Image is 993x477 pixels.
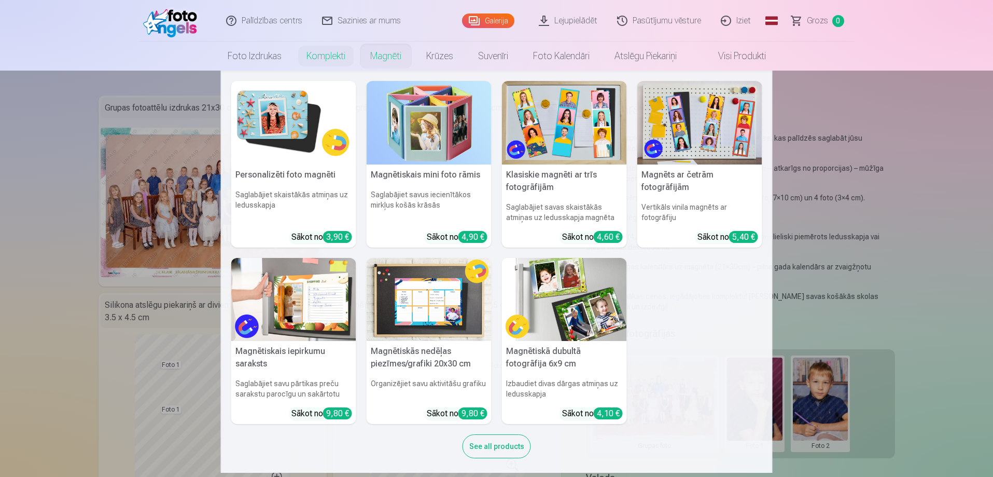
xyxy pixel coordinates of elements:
h5: Magnēts ar četrām fotogrāfijām [637,165,762,198]
h6: Vertikāls vinila magnēts ar fotogrāfiju [637,198,762,227]
span: Grozs [807,15,828,27]
div: 9,80 € [458,407,487,419]
div: 9,80 € [323,407,352,419]
img: Magnēts ar četrām fotogrāfijām [637,81,762,165]
img: Magnētiskais mini foto rāmis [367,81,492,165]
a: Foto izdrukas [215,42,294,71]
div: 4,60 € [594,231,623,243]
h6: Saglabājiet skaistākās atmiņas uz ledusskapja [231,185,356,227]
img: Magnētiskās nedēļas piezīmes/grafiki 20x30 cm [367,258,492,342]
a: Komplekti [294,42,358,71]
div: See all products [463,434,531,458]
div: Sākot no [427,231,487,243]
div: 4,90 € [458,231,487,243]
a: Atslēgu piekariņi [602,42,689,71]
a: Magnēti [358,42,414,71]
a: Magnēts ar četrām fotogrāfijāmMagnēts ar četrām fotogrāfijāmVertikāls vinila magnēts ar fotogrāfi... [637,81,762,248]
h5: Magnētiskā dubultā fotogrāfija 6x9 cm [502,341,627,374]
h5: Magnētiskās nedēļas piezīmes/grafiki 20x30 cm [367,341,492,374]
img: Klasiskie magnēti ar trīs fotogrāfijām [502,81,627,165]
a: Galerija [462,13,514,28]
img: Personalizēti foto magnēti [231,81,356,165]
a: Suvenīri [466,42,521,71]
h5: Magnētiskais mini foto rāmis [367,165,492,185]
div: 4,10 € [594,407,623,419]
h5: Personalizēti foto magnēti [231,165,356,185]
div: Sākot no [291,407,352,420]
span: 0 [832,15,844,27]
div: Sākot no [562,407,623,420]
h6: Organizējiet savu aktivitāšu grafiku [367,374,492,403]
h5: Klasiskie magnēti ar trīs fotogrāfijām [502,165,627,198]
h6: Saglabājiet savus iecienītākos mirkļus košās krāsās [367,185,492,227]
a: Magnētiskais mini foto rāmisMagnētiskais mini foto rāmisSaglabājiet savus iecienītākos mirkļus ko... [367,81,492,248]
a: Magnētiskais iepirkumu sarakstsMagnētiskais iepirkumu sarakstsSaglabājiet savu pārtikas preču sar... [231,258,356,425]
img: Magnētiskais iepirkumu saraksts [231,258,356,342]
h5: Magnētiskais iepirkumu saraksts [231,341,356,374]
div: Sākot no [427,407,487,420]
h6: Saglabājiet savas skaistākās atmiņas uz ledusskapja magnēta [502,198,627,227]
img: Magnētiskā dubultā fotogrāfija 6x9 cm [502,258,627,342]
a: Visi produkti [689,42,778,71]
a: Foto kalendāri [521,42,602,71]
a: See all products [463,440,531,451]
div: Sākot no [562,231,623,243]
h6: Saglabājiet savu pārtikas preču sarakstu parocīgu un sakārtotu [231,374,356,403]
a: Magnētiskās nedēļas piezīmes/grafiki 20x30 cmMagnētiskās nedēļas piezīmes/grafiki 20x30 cmOrganiz... [367,258,492,425]
div: 3,90 € [323,231,352,243]
a: Krūzes [414,42,466,71]
a: Klasiskie magnēti ar trīs fotogrāfijāmKlasiskie magnēti ar trīs fotogrāfijāmSaglabājiet savas ska... [502,81,627,248]
h6: Izbaudiet divas dārgas atmiņas uz ledusskapja [502,374,627,403]
div: 5,40 € [729,231,758,243]
div: Sākot no [291,231,352,243]
a: Magnētiskā dubultā fotogrāfija 6x9 cmMagnētiskā dubultā fotogrāfija 6x9 cmIzbaudiet divas dārgas ... [502,258,627,425]
a: Personalizēti foto magnētiPersonalizēti foto magnētiSaglabājiet skaistākās atmiņas uz ledusskapja... [231,81,356,248]
div: Sākot no [697,231,758,243]
img: /fa1 [143,4,203,37]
